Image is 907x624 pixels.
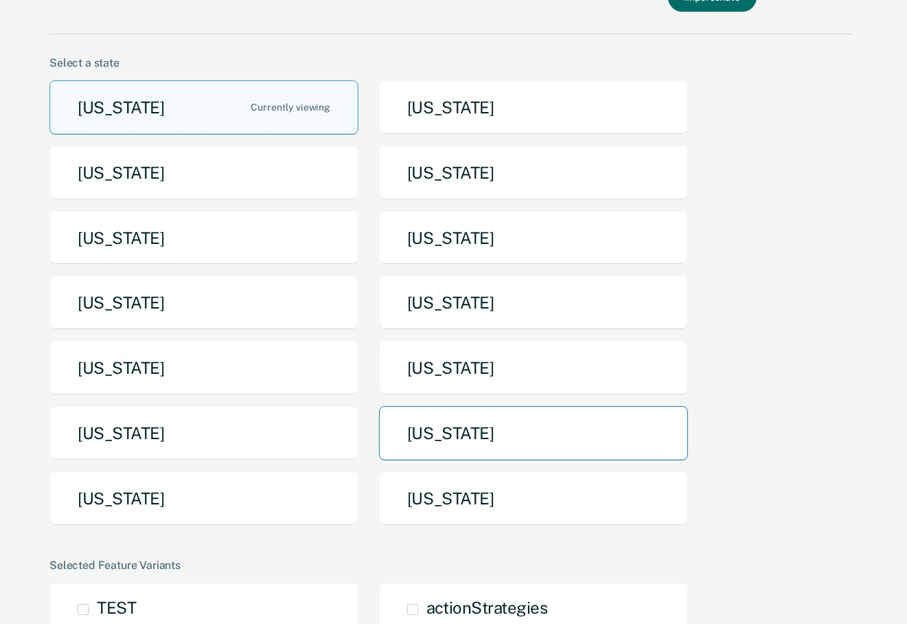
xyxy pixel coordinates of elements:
button: [US_STATE] [49,341,358,395]
button: [US_STATE] [49,146,358,200]
div: Selected Feature Variants [49,559,852,572]
button: [US_STATE] [379,80,688,135]
button: [US_STATE] [379,471,688,526]
button: [US_STATE] [49,471,358,526]
button: [US_STATE] [49,80,358,135]
button: [US_STATE] [49,406,358,460]
button: [US_STATE] [379,341,688,395]
span: TEST [97,598,136,617]
button: [US_STATE] [379,406,688,460]
button: [US_STATE] [379,276,688,330]
span: actionStrategies [426,598,547,617]
button: [US_STATE] [49,276,358,330]
button: [US_STATE] [379,146,688,200]
button: [US_STATE] [379,211,688,265]
div: Select a state [49,56,852,69]
button: [US_STATE] [49,211,358,265]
